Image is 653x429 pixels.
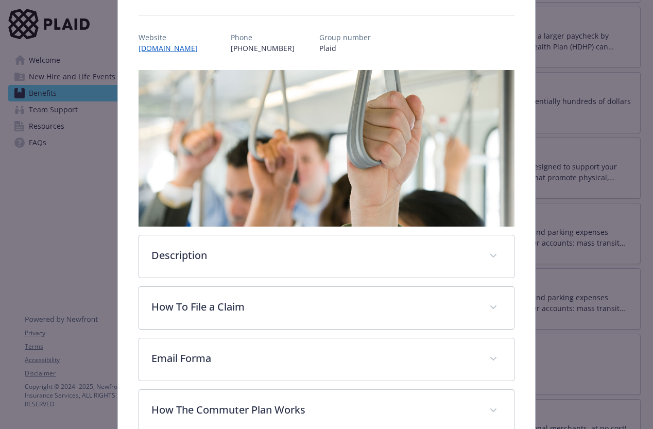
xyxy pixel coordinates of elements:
img: banner [139,70,514,227]
p: [PHONE_NUMBER] [231,43,295,54]
a: [DOMAIN_NAME] [139,43,206,53]
p: Description [151,248,477,263]
p: How The Commuter Plan Works [151,402,477,418]
p: Plaid [319,43,371,54]
div: How To File a Claim [139,287,514,329]
p: Email Forma [151,351,477,366]
p: Phone [231,32,295,43]
p: Website [139,32,206,43]
p: Group number [319,32,371,43]
div: Email Forma [139,338,514,381]
p: How To File a Claim [151,299,477,315]
div: Description [139,235,514,278]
